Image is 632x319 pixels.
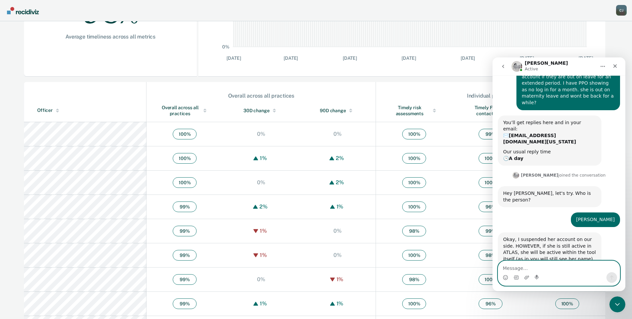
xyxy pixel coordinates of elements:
span: 100 % [173,177,197,188]
span: 98 % [479,250,502,261]
div: 1% [335,203,345,210]
span: 100 % [555,298,579,309]
span: 96 % [479,298,502,309]
span: 100 % [402,250,426,261]
span: 96 % [479,201,502,212]
text: [DATE] [579,55,593,61]
iframe: Intercom live chat [609,296,625,312]
div: 0% [332,131,343,137]
div: 2% [334,155,346,161]
div: 1% [335,276,345,282]
div: Officer [37,108,143,113]
div: Overall across all practices [160,105,210,117]
span: 100 % [402,129,426,139]
text: [DATE] [461,55,475,61]
button: Profile dropdown button [616,5,627,16]
div: 1% [258,252,269,258]
span: 99 % [173,226,197,236]
div: Overall across all practices [147,93,375,99]
text: [DATE] [343,55,357,61]
div: Individual practices [376,93,605,99]
div: 0% [332,228,343,234]
img: Recidiviz [7,7,39,14]
div: 1% [335,300,345,307]
th: Toggle SortBy [24,99,146,122]
th: Toggle SortBy [146,99,223,122]
div: Timely F2F contacts [466,105,515,117]
text: [DATE] [520,55,534,61]
span: 99 % [479,226,502,236]
div: Timely risk assessments [389,105,439,117]
div: Average timeliness across all metrics [45,34,176,40]
span: 99 % [173,250,197,261]
div: 0% [255,131,267,137]
span: 100 % [402,153,426,164]
text: [DATE] [227,55,241,61]
span: 100 % [173,153,197,164]
span: 99 % [173,274,197,285]
div: 0% [255,179,267,186]
div: 2% [334,179,346,186]
text: [DATE] [284,55,298,61]
div: 2% [258,203,269,210]
th: Toggle SortBy [452,99,529,122]
span: 100 % [479,274,502,285]
span: 100 % [402,298,426,309]
span: 99 % [173,298,197,309]
iframe: Intercom live chat [493,57,625,291]
span: 98 % [402,274,426,285]
div: 30D change [236,108,286,114]
div: 0% [332,252,343,258]
span: 100 % [402,177,426,188]
span: 99 % [479,129,502,139]
span: 99 % [173,201,197,212]
span: 100 % [479,177,502,188]
text: [DATE] [402,55,416,61]
th: Toggle SortBy [299,99,376,122]
span: 100 % [173,129,197,139]
th: Toggle SortBy [223,99,299,122]
span: 100 % [479,153,502,164]
div: 90D change [313,108,362,114]
div: C J [616,5,627,16]
span: 100 % [402,201,426,212]
div: 1% [258,155,269,161]
th: Toggle SortBy [376,99,452,122]
div: 1% [258,228,269,234]
span: 98 % [402,226,426,236]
